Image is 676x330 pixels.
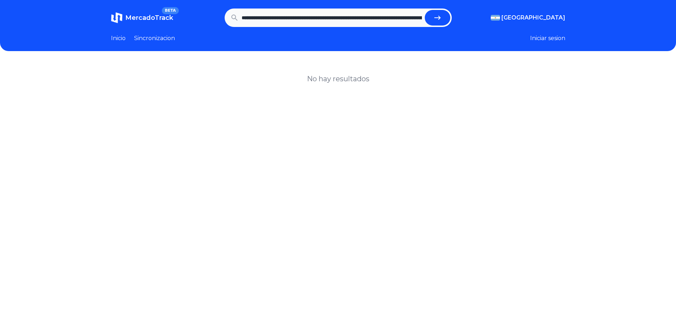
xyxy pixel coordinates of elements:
[501,13,565,22] span: [GEOGRAPHIC_DATA]
[111,12,122,23] img: MercadoTrack
[111,12,173,23] a: MercadoTrackBETA
[162,7,178,14] span: BETA
[530,34,565,43] button: Iniciar sesion
[307,74,369,84] h1: No hay resultados
[491,15,500,21] img: Argentina
[134,34,175,43] a: Sincronizacion
[125,14,173,22] span: MercadoTrack
[491,13,565,22] button: [GEOGRAPHIC_DATA]
[111,34,126,43] a: Inicio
